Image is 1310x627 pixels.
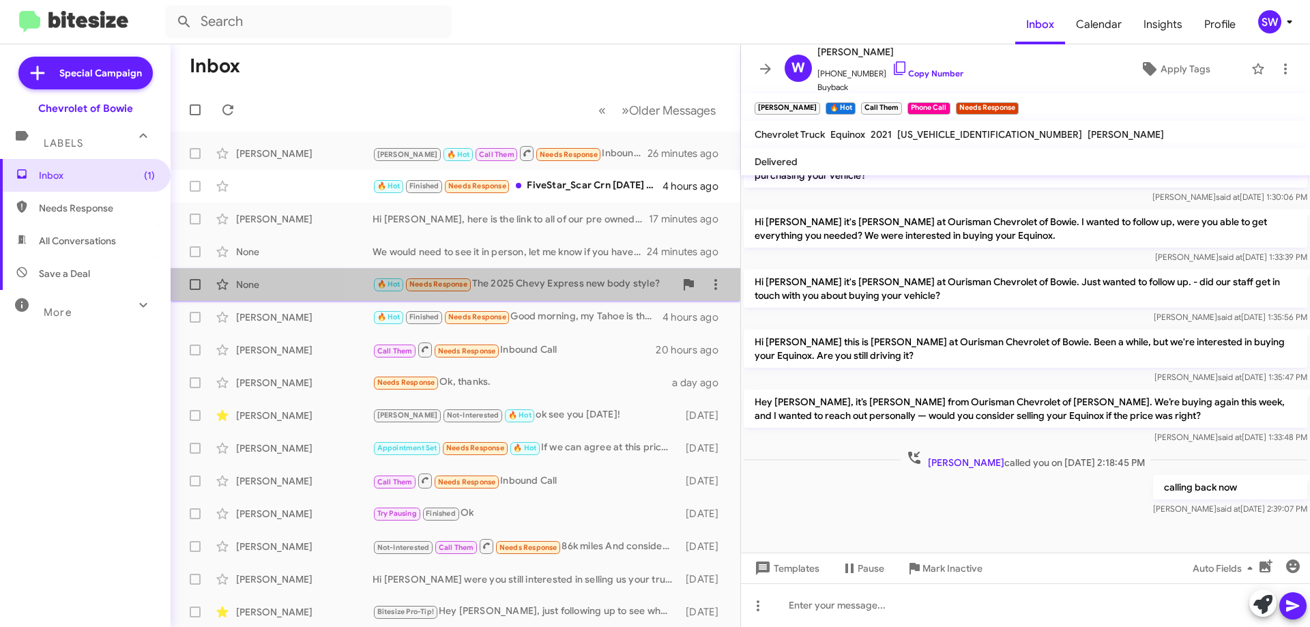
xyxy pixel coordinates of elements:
[236,605,373,619] div: [PERSON_NAME]
[817,81,963,94] span: Buyback
[752,556,819,581] span: Templates
[672,376,729,390] div: a day ago
[377,181,401,190] span: 🔥 Hot
[377,607,434,616] span: Bitesize Pro-Tip!
[39,169,155,182] span: Inbox
[236,245,373,259] div: None
[39,201,155,215] span: Needs Response
[373,506,679,521] div: Ok
[1217,504,1240,514] span: said at
[1155,252,1307,262] span: [PERSON_NAME] [DATE] 1:33:39 PM
[1105,57,1244,81] button: Apply Tags
[1219,252,1242,262] span: said at
[1258,10,1281,33] div: SW
[830,128,865,141] span: Equinox
[236,310,373,324] div: [PERSON_NAME]
[1088,128,1164,141] span: [PERSON_NAME]
[679,441,729,455] div: [DATE]
[1153,475,1307,499] p: calling back now
[679,507,729,521] div: [DATE]
[895,556,993,581] button: Mark Inactive
[373,572,679,586] div: Hi [PERSON_NAME] were you still interested in selling us your truck? Just stop by so we can see i...
[377,478,413,486] span: Call Them
[144,169,155,182] span: (1)
[39,267,90,280] span: Save a Deal
[373,375,672,390] div: Ok, thanks.
[744,269,1307,308] p: Hi [PERSON_NAME] it's [PERSON_NAME] at Ourisman Chevrolet of Bowie. Just wanted to follow up. - d...
[858,556,884,581] span: Pause
[438,347,496,355] span: Needs Response
[1216,192,1240,202] span: said at
[1218,432,1242,442] span: said at
[755,102,820,115] small: [PERSON_NAME]
[447,411,499,420] span: Not-Interested
[1154,312,1307,322] span: [PERSON_NAME] [DATE] 1:35:56 PM
[236,278,373,291] div: None
[871,128,892,141] span: 2021
[647,245,729,259] div: 24 minutes ago
[1161,57,1210,81] span: Apply Tags
[861,102,902,115] small: Call Them
[1015,5,1065,44] span: Inbox
[622,102,629,119] span: »
[236,376,373,390] div: [PERSON_NAME]
[499,543,557,552] span: Needs Response
[438,478,496,486] span: Needs Response
[897,128,1082,141] span: [US_VEHICLE_IDENTIFICATION_NUMBER]
[1218,372,1242,382] span: said at
[439,543,474,552] span: Call Them
[59,66,142,80] span: Special Campaign
[1133,5,1193,44] a: Insights
[679,605,729,619] div: [DATE]
[44,137,83,149] span: Labels
[448,312,506,321] span: Needs Response
[613,96,724,124] button: Next
[447,150,470,159] span: 🔥 Hot
[679,540,729,553] div: [DATE]
[236,540,373,553] div: [PERSON_NAME]
[956,102,1019,115] small: Needs Response
[791,57,805,79] span: W
[679,409,729,422] div: [DATE]
[744,330,1307,368] p: Hi [PERSON_NAME] this is [PERSON_NAME] at Ourisman Chevrolet of Bowie. Been a while, but we're in...
[907,102,950,115] small: Phone Call
[377,509,417,518] span: Try Pausing
[1154,432,1307,442] span: [PERSON_NAME] [DATE] 1:33:48 PM
[1065,5,1133,44] span: Calendar
[741,556,830,581] button: Templates
[1154,372,1307,382] span: [PERSON_NAME] [DATE] 1:35:47 PM
[373,212,649,226] div: Hi [PERSON_NAME], here is the link to all of our pre owned vehicles. [URL][DOMAIN_NAME]
[44,306,72,319] span: More
[446,443,504,452] span: Needs Response
[236,507,373,521] div: [PERSON_NAME]
[373,472,679,489] div: Inbound Call
[755,128,825,141] span: Chevrolet Truck
[656,343,729,357] div: 20 hours ago
[39,234,116,248] span: All Conversations
[236,441,373,455] div: [PERSON_NAME]
[409,312,439,321] span: Finished
[165,5,452,38] input: Search
[755,156,798,168] span: Delivered
[426,509,456,518] span: Finished
[1152,192,1307,202] span: [PERSON_NAME] [DATE] 1:30:06 PM
[377,378,435,387] span: Needs Response
[190,55,240,77] h1: Inbox
[373,407,679,423] div: ok see you [DATE]!
[1153,504,1307,514] span: [PERSON_NAME] [DATE] 2:39:07 PM
[373,604,679,619] div: Hey [PERSON_NAME], just following up to see when we can set an appt. for you stop by. We would ne...
[236,409,373,422] div: [PERSON_NAME]
[236,343,373,357] div: [PERSON_NAME]
[373,538,679,555] div: 86k miles And consider all things $22,000
[826,102,855,115] small: 🔥 Hot
[236,212,373,226] div: [PERSON_NAME]
[236,572,373,586] div: [PERSON_NAME]
[590,96,614,124] button: Previous
[591,96,724,124] nav: Page navigation example
[373,440,679,456] div: If we can agree at this price point, I will come to the dealership
[377,150,438,159] span: [PERSON_NAME]
[817,44,963,60] span: [PERSON_NAME]
[38,102,133,115] div: Chevrolet of Bowie
[373,341,656,358] div: Inbound Call
[629,103,716,118] span: Older Messages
